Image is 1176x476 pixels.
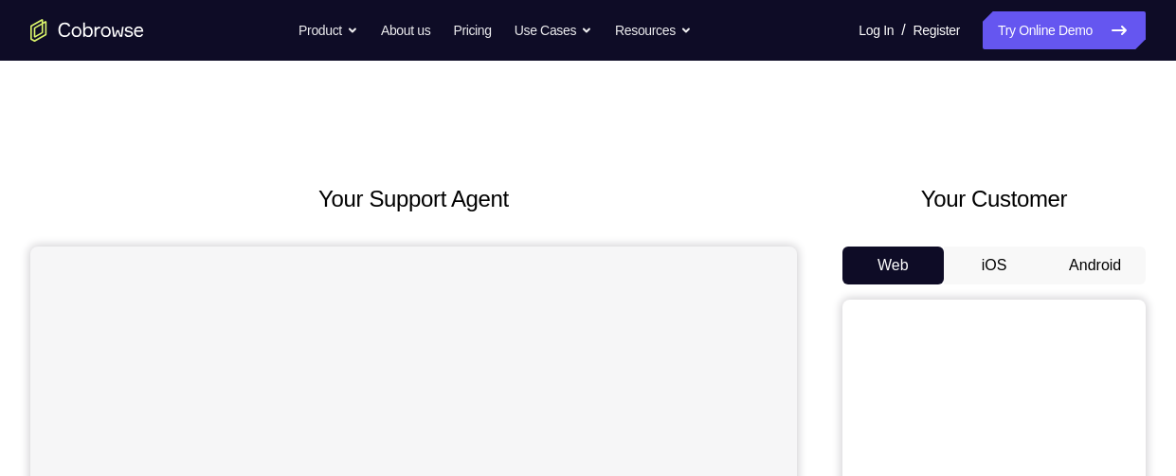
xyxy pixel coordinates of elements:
button: Web [842,247,944,284]
h2: Your Support Agent [30,182,797,216]
button: Use Cases [515,11,592,49]
a: About us [381,11,430,49]
a: Register [914,11,960,49]
button: Product [299,11,358,49]
a: Pricing [453,11,491,49]
button: iOS [944,247,1045,284]
a: Log In [859,11,894,49]
button: Resources [615,11,692,49]
span: / [901,19,905,42]
h2: Your Customer [842,182,1146,216]
button: Android [1044,247,1146,284]
a: Go to the home page [30,19,144,42]
a: Try Online Demo [983,11,1146,49]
